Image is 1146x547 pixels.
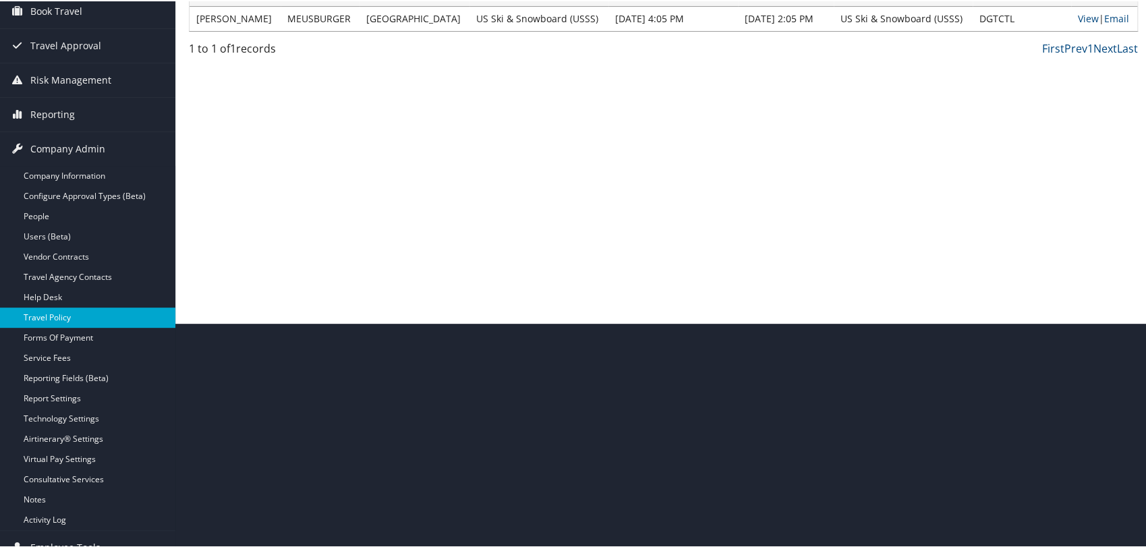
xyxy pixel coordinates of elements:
a: View [1078,11,1099,24]
span: Travel Approval [30,28,101,61]
td: [GEOGRAPHIC_DATA] [360,5,470,30]
td: MEUSBURGER [281,5,360,30]
span: Risk Management [30,62,111,96]
a: Email [1104,11,1129,24]
td: US Ski & Snowboard (USSS) [834,5,973,30]
td: [DATE] 4:05 PM [608,5,738,30]
a: 1 [1087,40,1093,55]
td: [PERSON_NAME] [190,5,281,30]
span: 1 [230,40,236,55]
td: DGTCTL [973,5,1071,30]
td: [DATE] 2:05 PM [738,5,834,30]
span: Reporting [30,96,75,130]
a: Prev [1064,40,1087,55]
span: Company Admin [30,131,105,165]
td: | [1071,5,1137,30]
a: First [1042,40,1064,55]
div: 1 to 1 of records [189,39,411,62]
td: US Ski & Snowboard (USSS) [469,5,608,30]
a: Last [1117,40,1138,55]
a: Next [1093,40,1117,55]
